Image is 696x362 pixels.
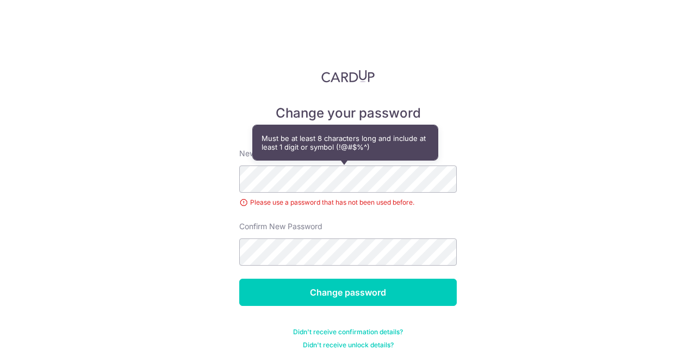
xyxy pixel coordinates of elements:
[239,279,457,306] input: Change password
[293,328,403,336] a: Didn't receive confirmation details?
[239,221,322,232] label: Confirm New Password
[253,125,438,160] div: Must be at least 8 characters long and include at least 1 digit or symbol (!@#$%^)
[321,70,375,83] img: CardUp Logo
[239,197,457,208] div: Please use a password that has not been used before.
[239,148,293,159] label: New password
[239,105,457,122] h5: Change your password
[303,341,394,349] a: Didn't receive unlock details?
